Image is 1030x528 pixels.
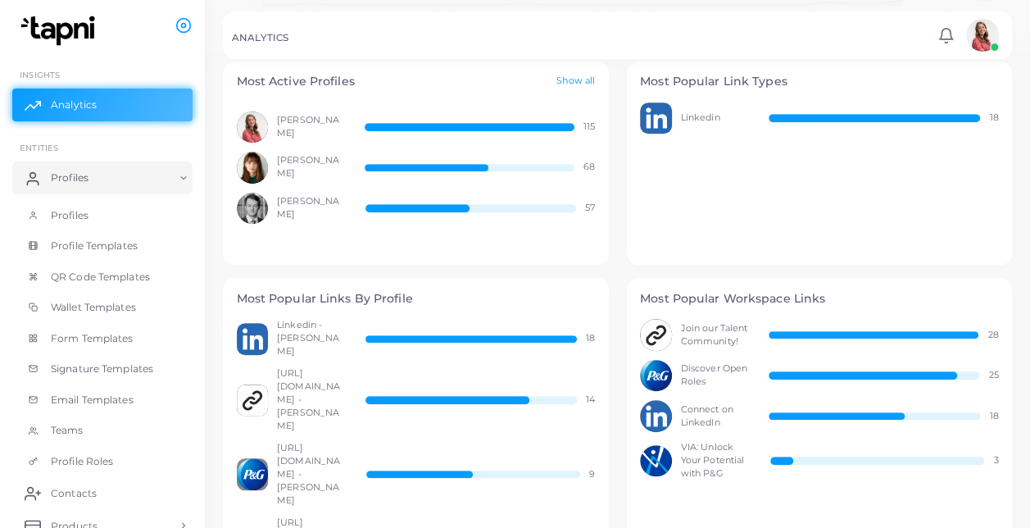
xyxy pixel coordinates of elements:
img: avatar [966,19,999,52]
h4: Most Popular Link Types [640,75,999,89]
span: Join our Talent Community! [681,322,751,348]
span: QR Code Templates [51,270,150,284]
img: logo [15,16,106,46]
span: INSIGHTS [20,70,60,80]
a: Wallet Templates [12,292,193,323]
img: avatar [640,102,672,134]
span: [PERSON_NAME] [277,154,347,180]
a: Contacts [12,476,193,509]
span: Form Templates [51,331,134,346]
span: Teams [51,423,84,438]
span: Discover Open Roles [681,362,751,389]
span: 18 [989,112,998,125]
img: avatar [237,458,269,490]
span: Linkedin - [PERSON_NAME] [277,319,347,358]
span: Signature Templates [51,362,153,376]
a: Profiles [12,162,193,194]
span: ENTITIES [20,143,58,152]
span: 14 [586,394,595,407]
img: avatar [640,319,672,351]
span: 57 [585,202,595,215]
img: avatar [237,323,269,355]
span: Profiles [51,208,88,223]
h4: Most Popular Links By Profile [237,292,596,306]
a: Signature Templates [12,353,193,385]
span: Email Templates [51,393,134,407]
span: [URL][DOMAIN_NAME] - [PERSON_NAME] [277,367,347,433]
span: [PERSON_NAME] [277,114,347,140]
span: 68 [583,161,595,174]
a: Analytics [12,89,193,121]
img: avatar [640,360,672,392]
span: 25 [988,369,998,382]
a: Teams [12,415,193,446]
span: 18 [989,410,998,423]
span: Profile Templates [51,239,138,253]
span: Analytics [51,98,97,112]
img: avatar [237,152,269,184]
span: 9 [589,468,595,481]
a: Email Templates [12,385,193,416]
span: Profiles [51,171,88,185]
span: 18 [586,332,595,345]
a: Show all [556,75,595,89]
img: avatar [237,385,269,416]
span: VIA: Unlock Your Potential with P&G [681,441,752,480]
span: 3 [993,454,998,467]
img: avatar [640,400,672,432]
span: 28 [987,329,998,342]
img: avatar [237,193,269,225]
span: Connect on LinkedIn [681,403,751,430]
span: [PERSON_NAME] [277,195,347,221]
a: Profiles [12,200,193,231]
img: avatar [237,112,269,143]
span: [URL][DOMAIN_NAME] - [PERSON_NAME] [277,442,348,508]
span: Contacts [51,486,97,501]
a: Profile Roles [12,446,193,477]
img: avatar [640,445,672,477]
a: Profile Templates [12,230,193,262]
span: 115 [583,121,595,134]
h4: Most Popular Workspace Links [640,292,999,306]
a: Form Templates [12,323,193,354]
h5: ANALYTICS [232,32,288,43]
span: Profile Roles [51,454,113,469]
a: avatar [961,19,1003,52]
span: Linkedin [681,112,751,125]
span: Wallet Templates [51,300,136,315]
a: QR Code Templates [12,262,193,293]
h4: Most Active Profiles [237,75,355,89]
